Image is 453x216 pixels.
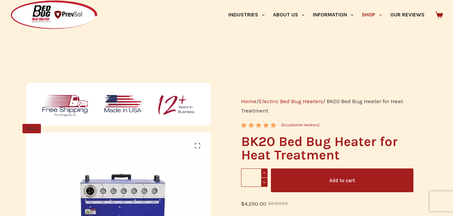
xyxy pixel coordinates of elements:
[268,201,271,206] span: $
[282,123,285,127] span: 2
[191,139,204,152] a: View full-screen image gallery
[241,98,257,104] a: Home
[241,200,266,207] bdi: 4,250.00
[271,168,413,192] button: Add to cart
[241,96,414,115] nav: Breadcrumb
[259,98,323,104] a: Electric Bed Bug Heaters
[281,122,320,129] a: (2customer reviews)
[241,123,277,128] div: Rated 5.00 out of 5
[241,135,414,162] h1: BK20 Bed Bug Heater for Heat Treatment
[241,200,244,207] span: $
[241,123,246,133] span: 2
[22,124,41,133] span: SALE
[241,168,268,187] input: Product quantity
[268,201,288,206] bdi: 6,154.00
[241,123,277,163] span: Rated out of 5 based on customer ratings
